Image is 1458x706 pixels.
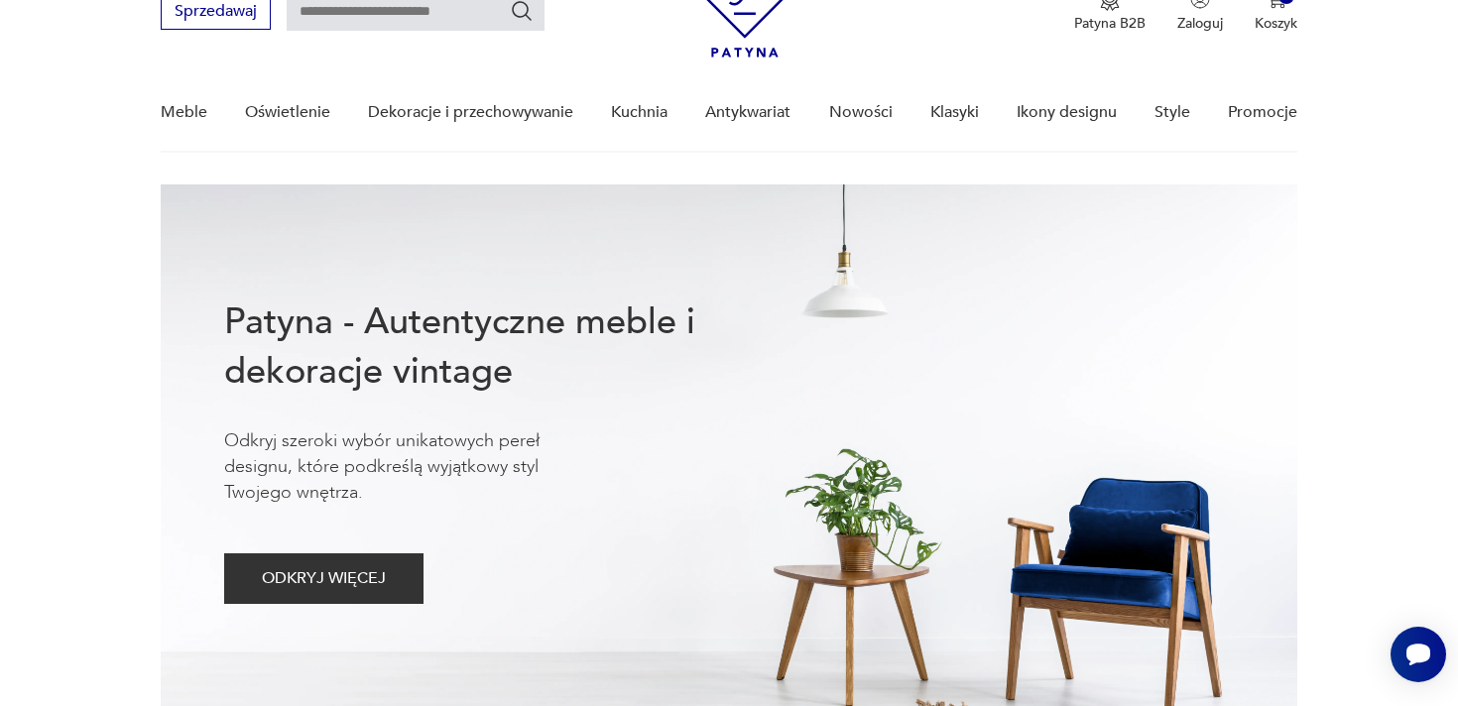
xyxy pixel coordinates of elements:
p: Zaloguj [1177,14,1223,33]
a: Ikony designu [1017,74,1117,151]
a: Promocje [1228,74,1297,151]
a: Kuchnia [611,74,668,151]
button: ODKRYJ WIĘCEJ [224,553,424,604]
p: Patyna B2B [1074,14,1146,33]
iframe: Smartsupp widget button [1391,627,1446,682]
a: ODKRYJ WIĘCEJ [224,573,424,587]
p: Koszyk [1255,14,1297,33]
a: Klasyki [930,74,979,151]
a: Style [1154,74,1190,151]
a: Antykwariat [705,74,790,151]
a: Dekoracje i przechowywanie [368,74,573,151]
a: Sprzedawaj [161,6,271,20]
p: Odkryj szeroki wybór unikatowych pereł designu, które podkreślą wyjątkowy styl Twojego wnętrza. [224,428,601,506]
h1: Patyna - Autentyczne meble i dekoracje vintage [224,297,760,397]
a: Nowości [829,74,893,151]
a: Oświetlenie [245,74,330,151]
a: Meble [161,74,207,151]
